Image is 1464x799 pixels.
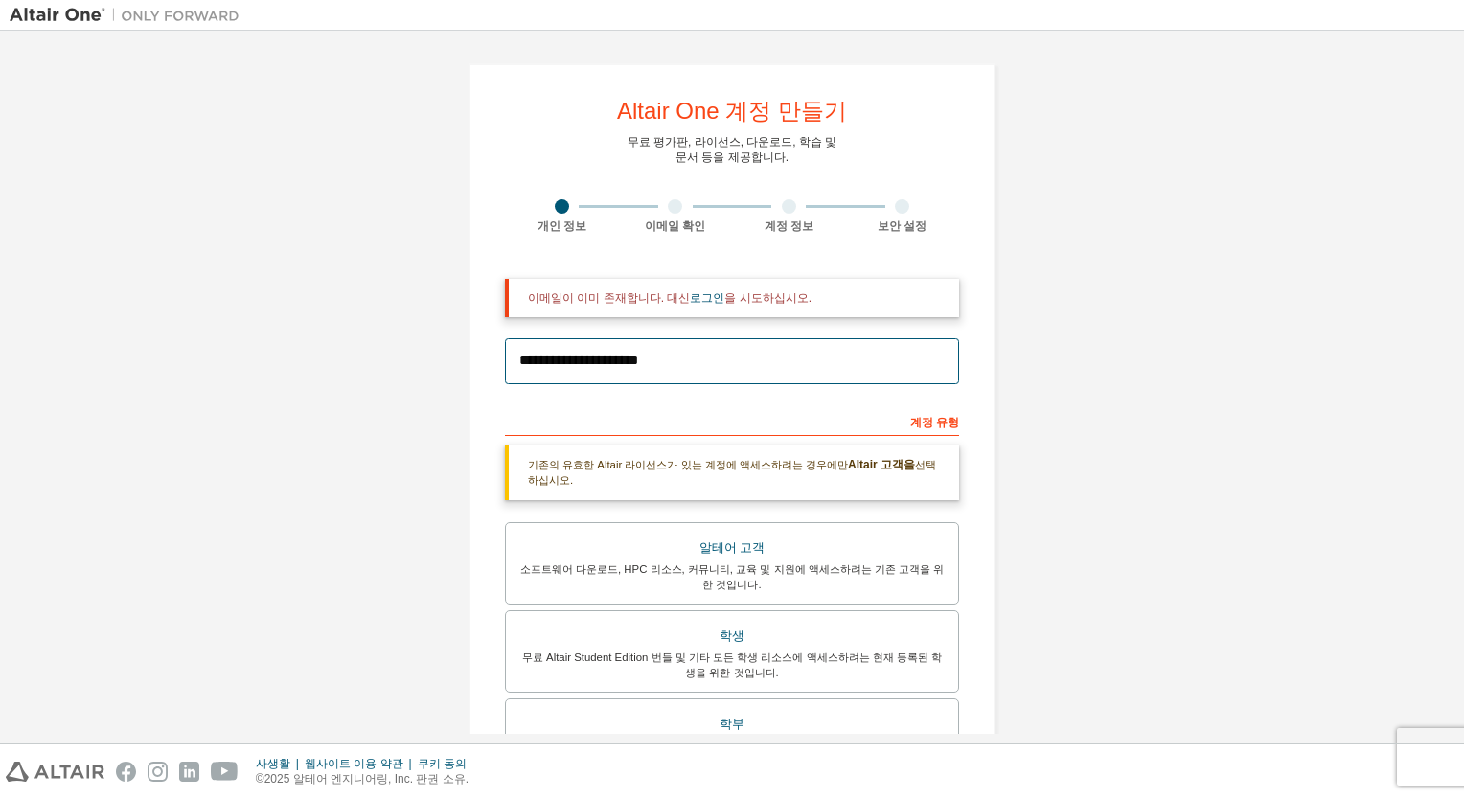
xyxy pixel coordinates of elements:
img: facebook.svg [116,762,136,782]
div: 쿠키 동의 [418,756,478,771]
img: linkedin.svg [179,762,199,782]
a: 로그인 [690,291,724,305]
div: 소프트웨어 다운로드, HPC 리소스, 커뮤니티, 교육 및 지원에 액세스하려는 기존 고객을 위한 것입니다. [517,561,947,592]
b: Altair 고객을 [848,458,915,471]
div: 이메일 확인 [619,218,733,234]
div: Altair One 계정 만들기 [617,100,847,123]
font: 2025 알테어 엔지니어링, Inc. 판권 소유. [264,772,469,786]
img: instagram.svg [148,762,168,782]
img: altair_logo.svg [6,762,104,782]
div: 사생활 [256,756,305,771]
div: 학부 [517,711,947,738]
div: 기존의 유효한 Altair 라이선스가 있는 계정에 액세스하려는 경우에만 선택하십시오. [505,445,959,500]
div: 보안 설정 [846,218,960,234]
div: 이메일이 이미 존재합니다. 대신 을 시도하십시오. [528,290,944,306]
div: 무료 평가판, 라이선스, 다운로드, 학습 및 문서 등을 제공합니다. [628,134,837,165]
div: 무료 Altair Student Edition 번들 및 기타 모든 학생 리소스에 액세스하려는 현재 등록된 학생을 위한 것입니다. [517,650,947,680]
div: 학생 [517,623,947,650]
div: 계정 유형 [505,405,959,436]
div: 알테어 고객 [517,535,947,561]
p: © [256,771,478,788]
div: 개인 정보 [505,218,619,234]
div: 계정 정보 [732,218,846,234]
img: youtube.svg [211,762,239,782]
div: 웹사이트 이용 약관 [305,756,418,771]
img: 알테어 원 [10,6,249,25]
